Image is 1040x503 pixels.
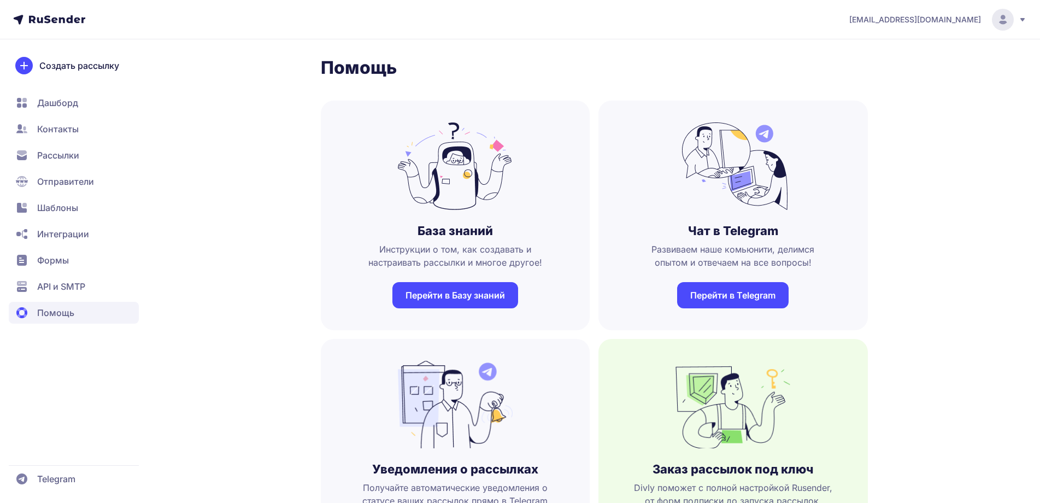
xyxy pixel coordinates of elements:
span: Рассылки [37,149,79,162]
span: Дашборд [37,96,78,109]
img: no_photo [398,361,513,448]
img: no_photo [675,361,790,448]
img: no_photo [398,122,513,210]
img: no_photo [675,122,790,210]
span: [EMAIL_ADDRESS][DOMAIN_NAME] [849,14,981,25]
h3: Уведомления о рассылках [372,461,538,477]
span: Telegram [37,472,75,486]
span: Интеграции [37,227,89,241]
span: API и SMTP [37,280,85,293]
a: Telegram [9,468,139,490]
span: Инструкции о том, как создавать и настраивать рассылки и многое другое! [338,243,573,269]
h3: База знаний [418,223,493,238]
h3: Чат в Telegram [688,223,778,238]
span: Создать рассылку [39,59,119,72]
a: Перейти в Базу знаний [392,282,518,308]
span: Формы [37,254,69,267]
span: Контакты [37,122,79,136]
h1: Помощь [321,57,868,79]
span: Помощь [37,306,74,319]
a: Перейти в Telegram [677,282,789,308]
span: Развиваем наше комьюнити, делимся опытом и отвечаем на все вопросы! [616,243,850,269]
span: Отправители [37,175,94,188]
span: Шаблоны [37,201,78,214]
h3: Заказ рассылок под ключ [653,461,813,477]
